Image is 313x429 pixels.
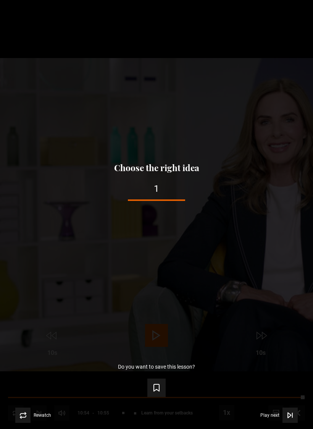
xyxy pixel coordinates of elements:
span: Play next [260,413,279,418]
p: Do you want to save this lesson? [118,364,195,369]
div: 1 [12,184,301,194]
button: Play next [260,408,298,423]
span: Rewatch [34,413,51,418]
button: Choose the right idea [112,163,202,173]
button: Rewatch [15,408,51,423]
